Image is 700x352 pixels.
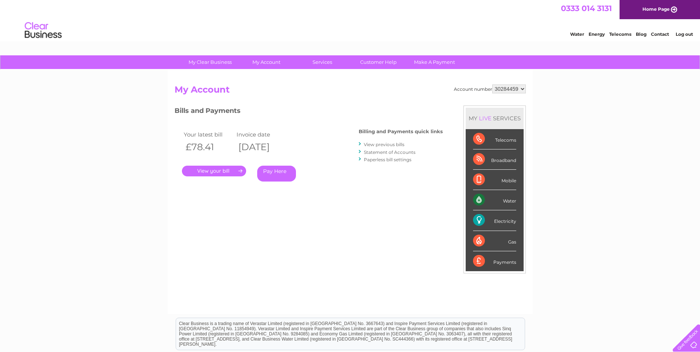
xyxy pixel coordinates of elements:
[180,55,241,69] a: My Clear Business
[636,31,646,37] a: Blog
[651,31,669,37] a: Contact
[404,55,465,69] a: Make A Payment
[561,4,612,13] a: 0333 014 3131
[364,142,404,147] a: View previous bills
[454,84,526,93] div: Account number
[589,31,605,37] a: Energy
[473,251,516,271] div: Payments
[175,84,526,99] h2: My Account
[473,170,516,190] div: Mobile
[182,166,246,176] a: .
[473,210,516,231] div: Electricity
[348,55,409,69] a: Customer Help
[236,55,297,69] a: My Account
[235,130,288,139] td: Invoice date
[257,166,296,182] a: Pay Here
[364,149,415,155] a: Statement of Accounts
[473,149,516,170] div: Broadband
[182,139,235,155] th: £78.41
[676,31,693,37] a: Log out
[175,106,443,118] h3: Bills and Payments
[292,55,353,69] a: Services
[473,129,516,149] div: Telecoms
[473,190,516,210] div: Water
[609,31,631,37] a: Telecoms
[477,115,493,122] div: LIVE
[24,19,62,42] img: logo.png
[364,157,411,162] a: Paperless bill settings
[359,129,443,134] h4: Billing and Payments quick links
[466,108,524,129] div: MY SERVICES
[570,31,584,37] a: Water
[182,130,235,139] td: Your latest bill
[473,231,516,251] div: Gas
[235,139,288,155] th: [DATE]
[176,4,525,36] div: Clear Business is a trading name of Verastar Limited (registered in [GEOGRAPHIC_DATA] No. 3667643...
